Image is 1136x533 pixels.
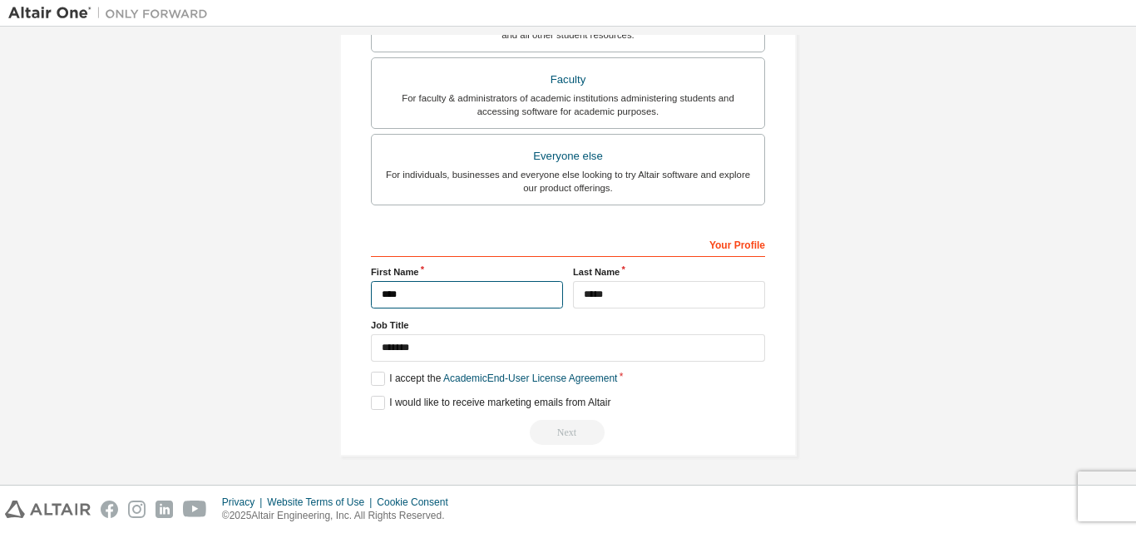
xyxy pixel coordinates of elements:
[8,5,216,22] img: Altair One
[573,265,765,279] label: Last Name
[156,501,173,518] img: linkedin.svg
[382,145,754,168] div: Everyone else
[382,168,754,195] div: For individuals, businesses and everyone else looking to try Altair software and explore our prod...
[267,496,377,509] div: Website Terms of Use
[5,501,91,518] img: altair_logo.svg
[101,501,118,518] img: facebook.svg
[382,68,754,91] div: Faculty
[128,501,146,518] img: instagram.svg
[371,318,765,332] label: Job Title
[183,501,207,518] img: youtube.svg
[371,230,765,257] div: Your Profile
[222,496,267,509] div: Privacy
[222,509,458,523] p: © 2025 Altair Engineering, Inc. All Rights Reserved.
[371,396,610,410] label: I would like to receive marketing emails from Altair
[382,91,754,118] div: For faculty & administrators of academic institutions administering students and accessing softwa...
[371,265,563,279] label: First Name
[371,372,617,386] label: I accept the
[371,420,765,445] div: Provide a valid email to continue
[377,496,457,509] div: Cookie Consent
[443,373,617,384] a: Academic End-User License Agreement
